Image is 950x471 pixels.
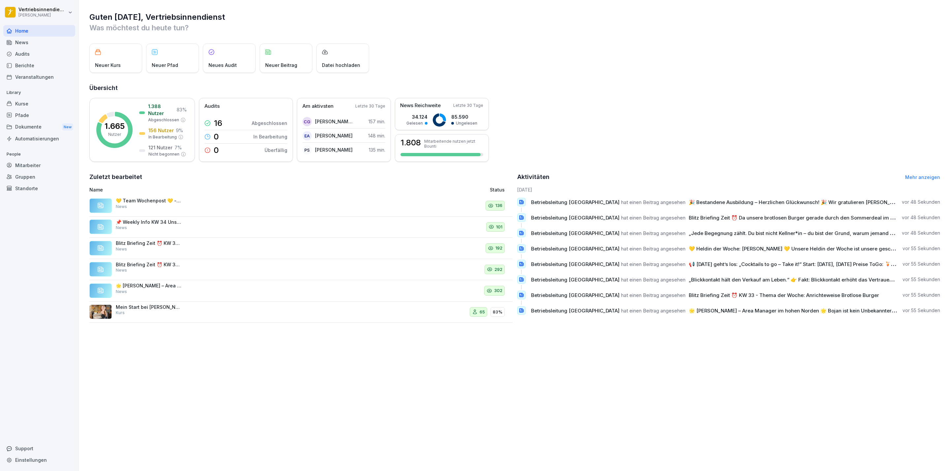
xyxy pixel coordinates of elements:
[176,127,183,134] p: 9 %
[621,215,685,221] span: hat einen Beitrag angesehen
[3,109,75,121] a: Pfade
[252,120,287,127] p: Abgeschlossen
[905,174,940,180] a: Mehr anzeigen
[315,118,353,125] p: [PERSON_NAME] [PERSON_NAME]
[302,117,312,126] div: CG
[3,171,75,183] a: Gruppen
[517,172,550,182] h2: Aktivitäten
[148,117,179,123] p: Abgeschlossen
[406,113,427,120] p: 34.124
[3,133,75,144] div: Automatisierungen
[453,103,483,108] p: Letzte 30 Tage
[214,146,219,154] p: 0
[902,307,940,314] p: vor 55 Sekunden
[621,277,685,283] span: hat einen Beitrag angesehen
[148,127,174,134] p: 156 Nutzer
[3,454,75,466] a: Einstellungen
[456,120,477,126] p: Ungelesen
[148,144,173,151] p: 121 Nutzer
[494,287,502,294] p: 302
[531,308,619,314] span: Betriebsleitung [GEOGRAPHIC_DATA]
[116,283,182,289] p: 🌟 [PERSON_NAME] – Area Manager im hohen Norden 🌟 Bojan ist kein Unbekannter bei uns – er ist scho...
[116,225,127,231] p: News
[480,309,485,315] p: 65
[214,133,219,141] p: 0
[214,119,222,127] p: 16
[495,202,502,209] p: 136
[621,308,685,314] span: hat einen Beitrag angesehen
[18,13,67,17] p: [PERSON_NAME]
[152,62,178,69] p: Neuer Pfad
[424,139,483,149] p: Mitarbeitende nutzen jetzt Bounti
[89,280,513,302] a: 🌟 [PERSON_NAME] – Area Manager im hohen Norden 🌟 Bojan ist kein Unbekannter bei uns – er ist scho...
[89,305,112,319] img: aaay8cu0h1hwaqqp9269xjan.png
[116,310,125,316] p: Kurs
[531,230,619,236] span: Betriebsleitung [GEOGRAPHIC_DATA]
[148,134,177,140] p: In Bearbeitung
[148,151,179,157] p: Nicht begonnen
[902,261,940,267] p: vor 55 Sekunden
[621,292,685,298] span: hat einen Beitrag angesehen
[689,261,914,267] span: 📢 [DATE] geht’s los: „Cocktails to go – Take it!“ Start: [DATE], [DATE] Preise ToGo: 🍹 Alkoholis
[451,113,477,120] p: 85.590
[621,261,685,267] span: hat einen Beitrag angesehen
[3,60,75,71] div: Berichte
[902,292,940,298] p: vor 55 Sekunden
[490,186,505,193] p: Status
[108,132,121,137] p: Nutzer
[89,83,940,93] h2: Übersicht
[322,62,360,69] p: Datei hochladen
[3,71,75,83] a: Veranstaltungen
[531,246,619,252] span: Betriebsleitung [GEOGRAPHIC_DATA]
[902,214,940,221] p: vor 48 Sekunden
[406,120,423,126] p: Gelesen
[3,443,75,454] div: Support
[3,48,75,60] a: Audits
[621,246,685,252] span: hat einen Beitrag angesehen
[369,146,385,153] p: 135 min.
[3,25,75,37] a: Home
[531,215,619,221] span: Betriebsleitung [GEOGRAPHIC_DATA]
[116,246,127,252] p: News
[531,199,619,205] span: Betriebsleitung [GEOGRAPHIC_DATA]
[531,292,619,298] span: Betriebsleitung [GEOGRAPHIC_DATA]
[116,304,182,310] p: Mein Start bei [PERSON_NAME] - Personalfragebogen
[302,131,312,140] div: EA
[208,62,237,69] p: Neues Audit
[89,238,513,259] a: Blitz Briefing Zeit ⏰ KW 33 - Thema der Woche: Anrichteweise Brotlose BurgerNews192
[902,230,940,236] p: vor 48 Sekunden
[3,98,75,109] a: Kurse
[116,262,182,268] p: Blitz Briefing Zeit ⏰ KW 33 - Thema der Woche: Anrichteweise Brotlose Burger
[89,217,513,238] a: 📌 Weekly Info KW 34 Unsere Weekly für KW 34 ist da! Mit wichtigen Infos, z. B. MHD-Verlängerung, ...
[89,12,940,22] h1: Guten [DATE], Vertriebsinnendienst
[302,145,312,155] div: PS
[531,277,619,283] span: Betriebsleitung [GEOGRAPHIC_DATA]
[689,308,950,314] span: 🌟 [PERSON_NAME] – Area Manager im hohen Norden 🌟 Bojan ist kein Unbekannter bei uns – er ist scho...
[315,132,353,139] p: [PERSON_NAME]
[89,172,513,182] h2: Zuletzt bearbeitet
[400,139,421,147] h3: 1.808
[496,224,502,230] p: 101
[495,245,502,251] p: 192
[265,147,287,154] p: Überfällig
[689,230,927,236] span: „Jede Begegnung zählt. Du bist nicht Kellner*in – du bist der Grund, warum jemand wiederkommt.“
[517,186,940,193] h6: [DATE]
[253,133,287,140] p: In Bearbeitung
[621,199,685,205] span: hat einen Beitrag angesehen
[174,144,182,151] p: 7 %
[95,62,121,69] p: Neuer Kurs
[494,266,502,273] p: 292
[368,118,385,125] p: 157 min.
[3,37,75,48] a: News
[3,160,75,171] a: Mitarbeiter
[902,199,940,205] p: vor 48 Sekunden
[902,245,940,252] p: vor 55 Sekunden
[265,62,297,69] p: Neuer Beitrag
[3,183,75,194] div: Standorte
